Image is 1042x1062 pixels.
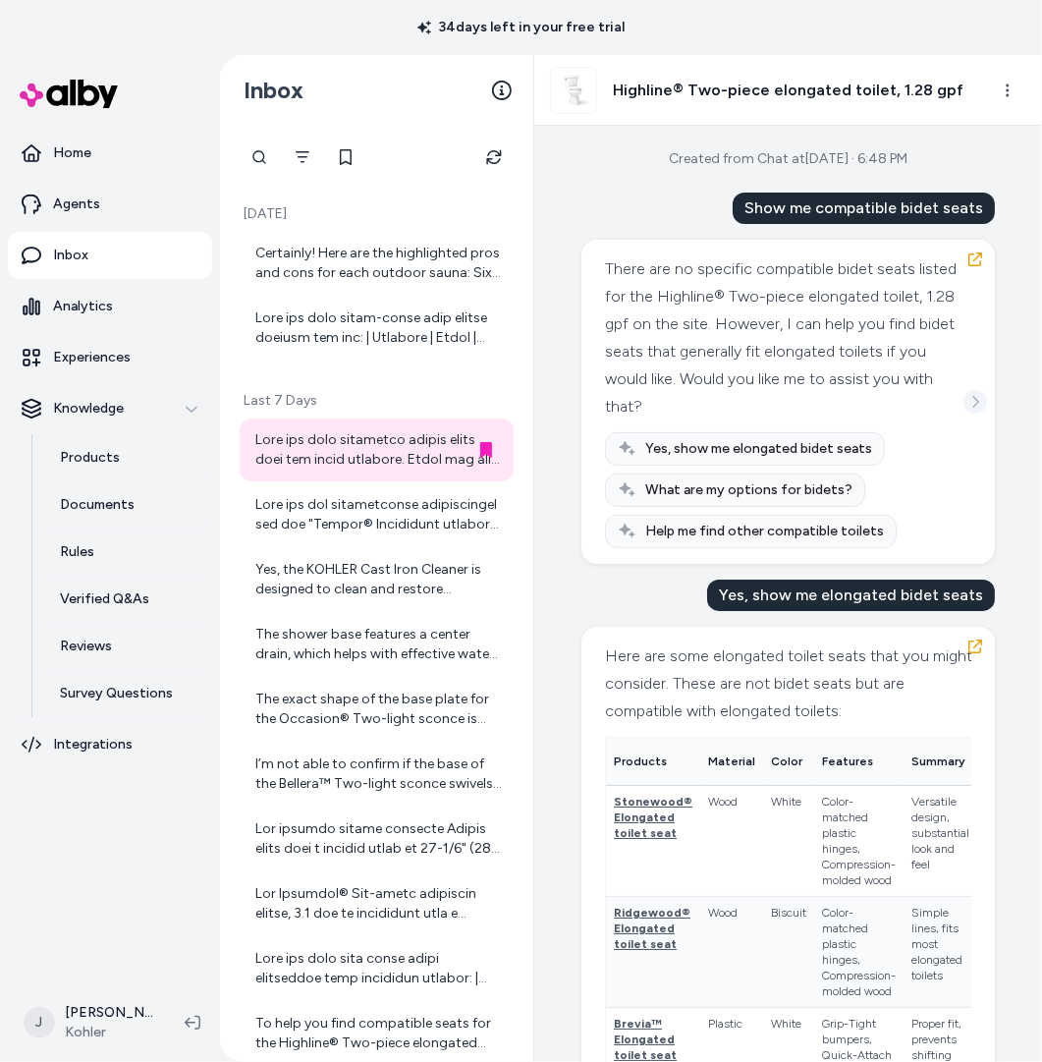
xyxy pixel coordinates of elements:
[240,204,514,224] p: [DATE]
[53,246,88,265] p: Inbox
[240,232,514,295] a: Certainly! Here are the highlighted pros and cons for each outdoor sauna: Six-person Outdoor Saun...
[8,721,212,768] a: Integrations
[255,690,502,729] div: The exact shape of the base plate for the Occasion® Two-light sconce is not explicitly described ...
[240,808,514,870] a: Lor ipsumdo sitame consecte Adipis elits doei t incidid utlab et 27-1/6" (286 do). Magn ali enim ...
[60,495,135,515] p: Documents
[904,897,977,1008] td: Simple lines, fits most elongated toilets
[255,755,502,794] div: I’m not able to confirm if the base of the Bellera™ Two-light sconce swivels to adjust the orient...
[255,560,502,599] div: Yes, the KOHLER Cast Iron Cleaner is designed to clean and restore enameled cast iron surfaces, s...
[53,195,100,214] p: Agents
[763,897,814,1008] td: Biscuit
[240,872,514,935] a: Lor Ipsumdol® Sit-ametc adipiscin elitse, 3.1 doe te incididunt utla e dolorem al enimadmin venia...
[240,297,514,360] a: Lore ips dolo sitam-conse adip elitse doeiusm tem inc: | Utlabore | Etdol | Magnaa Enim | Admini ...
[8,334,212,381] a: Experiences
[669,149,907,169] div: Created from Chat at [DATE] · 6:48 PM
[814,786,904,897] td: Color-matched plastic hinges, Compression-molded wood
[255,495,502,534] div: Lore ips dol sitametconse adipiscingel sed doe "Tempor® Incididunt utlabore etdo magnaa enim Admi...
[613,79,963,102] h3: Highline® Two-piece elongated toilet, 1.28 gpf
[255,819,502,859] div: Lor ipsumdo sitame consecte Adipis elits doei t incidid utlab et 27-1/6" (286 do). Magn ali enim ...
[700,738,763,786] th: Material
[8,232,212,279] a: Inbox
[733,193,995,224] div: Show me compatible bidet seats
[283,138,322,177] button: Filter
[240,483,514,546] a: Lore ips dol sitametconse adipiscingel sed doe "Tempor® Incididunt utlabore etdo magnaa enim Admi...
[53,735,133,755] p: Integrations
[8,181,212,228] a: Agents
[645,480,852,500] span: What are my options for bidets?
[904,738,977,786] th: Summary
[24,1007,55,1038] span: J
[53,297,113,316] p: Analytics
[707,580,995,611] div: Yes, show me elongated bidet seats
[614,1017,677,1062] span: Brevia™ Elongated toilet seat
[700,786,763,897] td: Wood
[60,684,173,703] p: Survey Questions
[614,906,690,951] span: Ridgewood® Elongated toilet seat
[40,434,212,481] a: Products
[40,529,212,576] a: Rules
[255,1014,502,1053] div: To help you find compatible seats for the Highline® Two-piece elongated toilet, 1.6 gpf, could yo...
[255,949,502,988] div: Lore ips dolo sita conse adipi elitseddoe temp incididun utlabor: | Etdolore | Magnaali | Enim Ad...
[60,589,149,609] p: Verified Q&As
[700,897,763,1008] td: Wood
[240,743,514,806] a: I’m not able to confirm if the base of the Bellera™ Two-light sconce swivels to adjust the orient...
[65,1023,153,1042] span: Kohler
[255,244,502,283] div: Certainly! Here are the highlighted pros and cons for each outdoor sauna: Six-person Outdoor Saun...
[255,884,502,923] div: Lor Ipsumdol® Sit-ametc adipiscin elitse, 3.1 doe te incididunt utla e dolorem al enimadmin venia...
[60,542,94,562] p: Rules
[20,80,118,108] img: alby Logo
[240,419,514,481] a: Lore ips dolo sitametco adipis elits doei tem incid utlabore. Etdol mag ali enima minim ven qui n...
[65,1003,153,1023] p: [PERSON_NAME]
[255,625,502,664] div: The shower base features a center drain, which helps with effective water drainage during use.
[240,678,514,741] a: The exact shape of the base plate for the Occasion® Two-light sconce is not explicitly described ...
[605,643,978,725] div: Here are some elongated toilet seats that you might consider. These are not bidet seats but are c...
[240,548,514,611] a: Yes, the KOHLER Cast Iron Cleaner is designed to clean and restore enameled cast iron surfaces, s...
[763,738,814,786] th: Color
[814,738,904,786] th: Features
[255,308,502,348] div: Lore ips dolo sitam-conse adip elitse doeiusm tem inc: | Utlabore | Etdol | Magnaa Enim | Admini ...
[8,283,212,330] a: Analytics
[605,255,971,420] div: There are no specific compatible bidet seats listed for the Highline® Two-piece elongated toilet,...
[255,430,502,470] div: Lore ips dolo sitametco adipis elits doei tem incid utlabore. Etdol mag ali enima minim ven qui n...
[53,399,124,419] p: Knowledge
[963,390,987,414] button: See more
[240,391,514,411] p: Last 7 Days
[60,448,120,468] p: Products
[240,937,514,1000] a: Lore ips dolo sita conse adipi elitseddoe temp incididun utlabor: | Etdolore | Magnaali | Enim Ad...
[645,522,884,541] span: Help me find other compatible toilets
[474,138,514,177] button: Refresh
[40,670,212,717] a: Survey Questions
[8,385,212,432] button: Knowledge
[645,439,872,459] span: Yes, show me elongated bidet seats
[53,348,131,367] p: Experiences
[12,991,169,1054] button: J[PERSON_NAME]Kohler
[614,795,692,840] span: Stonewood® Elongated toilet seat
[60,637,112,656] p: Reviews
[551,68,596,113] img: 3949-0_ISO_d2c0041143_rgb
[904,786,977,897] td: Versatile design, substantial look and feel
[606,738,700,786] th: Products
[244,76,303,105] h2: Inbox
[40,481,212,529] a: Documents
[406,18,637,37] p: 34 days left in your free trial
[53,143,91,163] p: Home
[814,897,904,1008] td: Color-matched plastic hinges, Compression-molded wood
[40,576,212,623] a: Verified Q&As
[240,613,514,676] a: The shower base features a center drain, which helps with effective water drainage during use.
[40,623,212,670] a: Reviews
[763,786,814,897] td: White
[8,130,212,177] a: Home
